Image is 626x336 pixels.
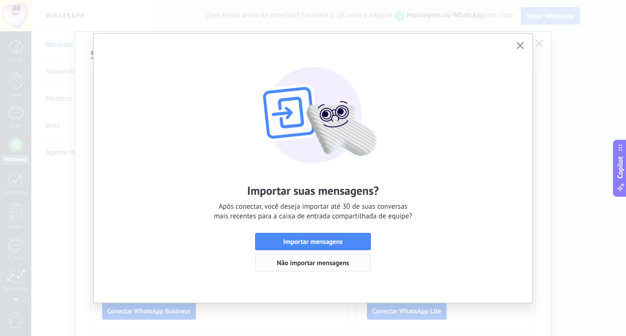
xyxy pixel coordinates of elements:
[247,183,379,198] h2: Importar suas mensagens?
[214,202,412,221] span: Após conectar, você deseja importar até 30 de suas conversas mais recentes para a caixa de entrad...
[255,254,371,271] button: Não importar mensagens
[207,48,419,164] img: wa-lite-import.png
[284,238,343,245] span: Importar mensagens
[255,233,371,250] button: Importar mensagens
[615,156,625,178] span: Copilot
[277,259,349,266] span: Não importar mensagens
